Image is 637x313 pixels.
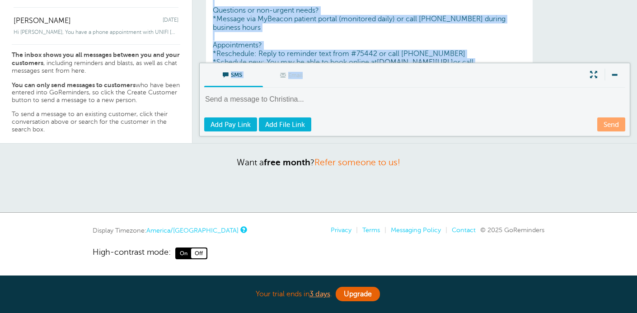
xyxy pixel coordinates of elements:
[211,63,256,85] span: SMS
[452,226,476,234] a: Contact
[12,81,180,104] p: who have been entered into GoReminders, so click the Create Customer button to send a message to ...
[146,227,239,234] a: America/[GEOGRAPHIC_DATA]
[441,226,447,234] li: |
[93,248,171,259] span: High-contrast mode:
[362,226,380,234] a: Terms
[93,285,544,304] div: Your trial ends in .
[336,287,380,301] a: Upgrade
[380,226,386,234] li: |
[377,58,453,66] a: [DOMAIN_NAME][URL]
[240,227,246,233] a: This is the timezone being used to display dates and times to you on this device. Click the timez...
[264,158,310,167] strong: free month
[331,226,351,234] a: Privacy
[12,81,136,89] strong: You can only send messages to customers
[14,17,71,25] span: [PERSON_NAME]
[265,121,305,128] span: Add File Link
[270,64,315,85] span: Email
[163,17,178,25] span: [DATE]
[204,117,257,131] a: Add Pay Link
[12,51,180,75] p: , including reminders and blasts, as well as chat messages sent from here.
[314,158,400,167] a: Refer someone to us!
[93,248,544,259] a: High-contrast mode: On Off
[259,117,311,131] a: Add File Link
[309,290,330,298] a: 3 days
[14,29,178,35] span: Hi [PERSON_NAME], You have a phone appointment with UNIFI [MEDICAL_DATA] Care [DATE] at
[351,226,358,234] li: |
[480,226,544,234] span: © 2025 GoReminders
[93,226,246,234] div: Display Timezone:
[597,117,625,131] a: Send
[12,51,180,66] strong: The inbox shows you all messages between you and your customers
[391,226,441,234] a: Messaging Policy
[191,248,206,258] span: Off
[12,111,180,133] p: To send a message to an existing customer, click their conversation above or search for the custo...
[211,121,251,128] span: Add Pay Link
[263,64,322,88] label: This customer does not have an email address.
[176,248,191,258] span: On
